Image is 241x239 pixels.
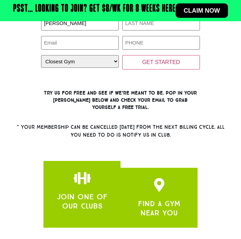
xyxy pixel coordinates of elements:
h3: Try us for free and see if we’re meant to be. Pop in your [PERSON_NAME] below and check your emai... [41,89,200,111]
input: GET STARTED [122,55,200,70]
a: Claim now [176,3,228,18]
input: FIRST NAME [41,16,119,30]
input: LAST NAME [122,16,200,30]
a: apbct__label_id__gravity_form [75,171,89,185]
input: PHONE [122,36,200,50]
h2: Psst… Looking to join? Get $8/wk for 8 weeks here [13,3,176,14]
input: Email [41,36,119,50]
h2: * Your membership can be cancelled [DATE] from the next billing cycle. All you need to do is noti... [12,123,229,139]
a: apbct__label_id__gravity_form [152,178,166,192]
a: FIND A GYM NEAR YOU [138,199,180,217]
a: JOIN ONE OF OUR CLUBS [57,192,107,210]
span: Claim now [184,8,220,14]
